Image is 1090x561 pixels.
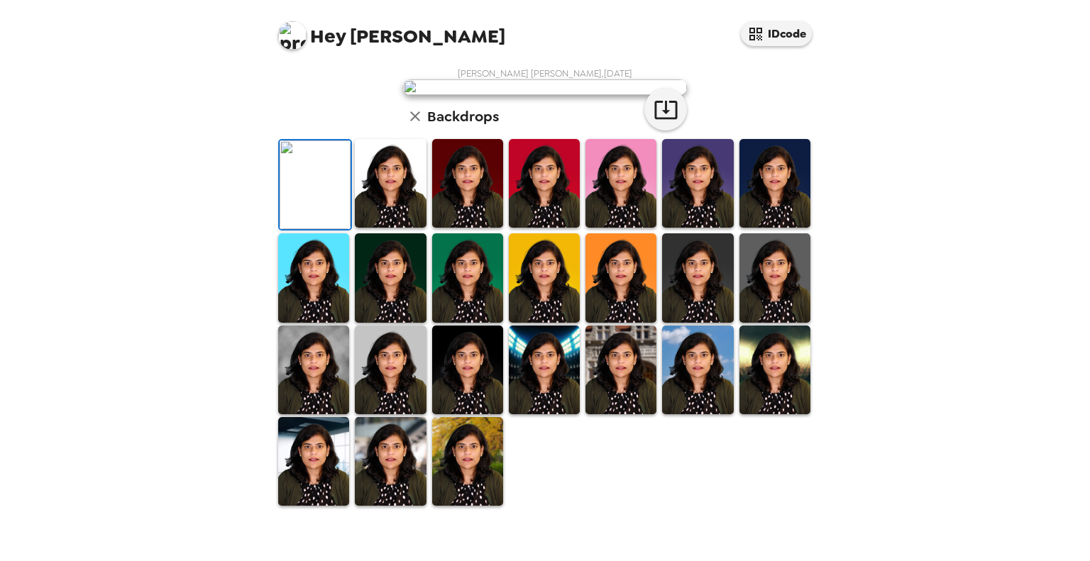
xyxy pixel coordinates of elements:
[403,79,687,95] img: user
[741,21,812,46] button: IDcode
[427,105,499,128] h6: Backdrops
[280,140,351,229] img: Original
[278,14,505,46] span: [PERSON_NAME]
[278,21,307,50] img: profile pic
[310,23,346,49] span: Hey
[458,67,632,79] span: [PERSON_NAME] [PERSON_NAME] , [DATE]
